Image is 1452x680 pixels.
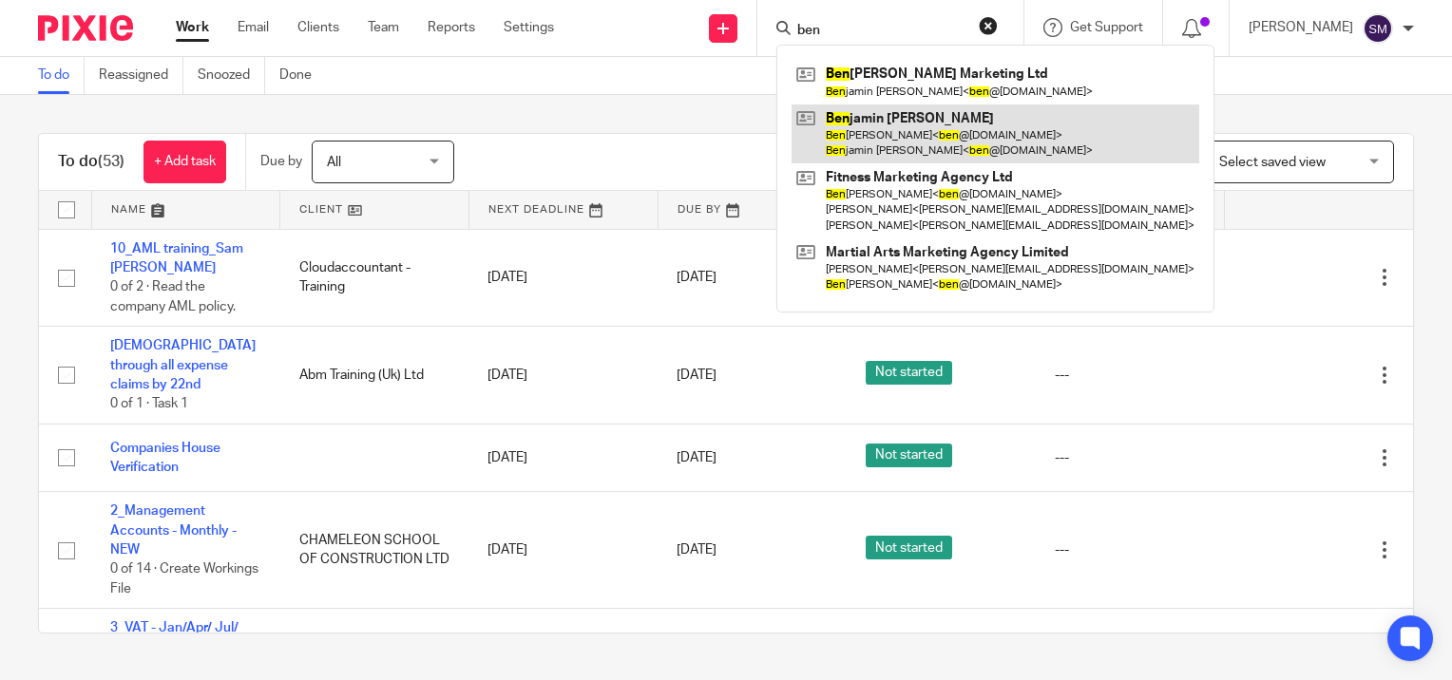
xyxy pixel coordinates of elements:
span: [DATE] [677,451,716,464]
a: Work [176,18,209,37]
span: (53) [98,154,124,169]
p: [PERSON_NAME] [1249,18,1353,37]
td: [DATE] [468,229,658,327]
span: 0 of 14 · Create Workings File [110,562,258,595]
img: Pixie [38,15,133,41]
span: Not started [866,536,952,559]
td: [DATE] [468,327,658,425]
span: [DATE] [677,368,716,382]
a: Reports [428,18,475,37]
a: Reassigned [99,57,183,94]
span: Not started [866,361,952,385]
div: --- [1055,540,1206,559]
span: 0 of 2 · Read the company AML policy. [110,280,236,313]
a: 3_VAT - Jan/Apr/ Jul/ Oct - PARTIAL EXEMPTION [110,621,239,673]
p: Due by [260,152,302,171]
span: All [327,156,341,169]
td: Cloudaccountant - Training [280,229,469,327]
a: Clients [297,18,339,37]
span: [DATE] [677,543,716,557]
a: 2_Management Accounts - Monthly - NEW [110,504,237,557]
a: [DEMOGRAPHIC_DATA] through all expense claims by 22nd [110,339,256,391]
div: --- [1055,448,1206,467]
span: 0 of 1 · Task 1 [110,397,188,410]
a: + Add task [143,141,226,183]
td: [DATE] [468,492,658,609]
a: Settings [504,18,554,37]
span: Get Support [1070,21,1143,34]
input: Search [795,23,966,40]
span: [DATE] [677,271,716,284]
a: Snoozed [198,57,265,94]
a: Team [368,18,399,37]
a: To do [38,57,85,94]
a: Companies House Verification [110,442,220,474]
span: Select saved view [1219,156,1326,169]
a: 10_AML training_Sam [PERSON_NAME] [110,242,243,274]
a: Done [279,57,326,94]
td: Abm Training (Uk) Ltd [280,327,469,425]
button: Clear [979,16,998,35]
a: Email [238,18,269,37]
span: Not started [866,444,952,467]
div: --- [1055,366,1206,385]
img: svg%3E [1363,13,1393,44]
td: CHAMELEON SCHOOL OF CONSTRUCTION LTD [280,492,469,609]
h1: To do [58,152,124,172]
td: [DATE] [468,424,658,491]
